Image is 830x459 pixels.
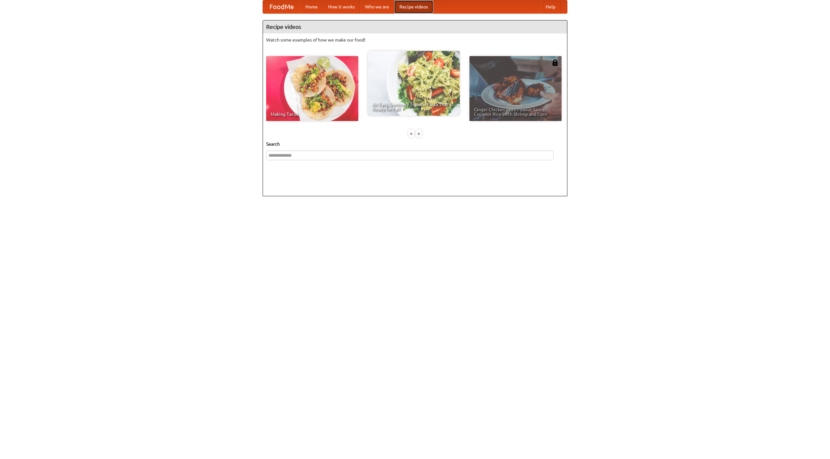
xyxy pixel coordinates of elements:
a: Who we are [360,0,394,13]
p: Watch some examples of how we make our food! [266,37,564,43]
h4: Recipe videos [263,20,567,33]
a: An Easy, Summery Tomato Pasta That's Ready for Fall [368,51,460,116]
a: Home [300,0,323,13]
a: Recipe videos [394,0,433,13]
span: Making Tacos [271,112,354,116]
span: An Easy, Summery Tomato Pasta That's Ready for Fall [372,102,455,111]
div: » [416,129,422,138]
h5: Search [266,141,564,147]
div: « [408,129,414,138]
img: 483408.png [552,59,558,66]
a: Making Tacos [266,56,358,121]
a: FoodMe [263,0,300,13]
a: Help [540,0,561,13]
a: How it works [323,0,360,13]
